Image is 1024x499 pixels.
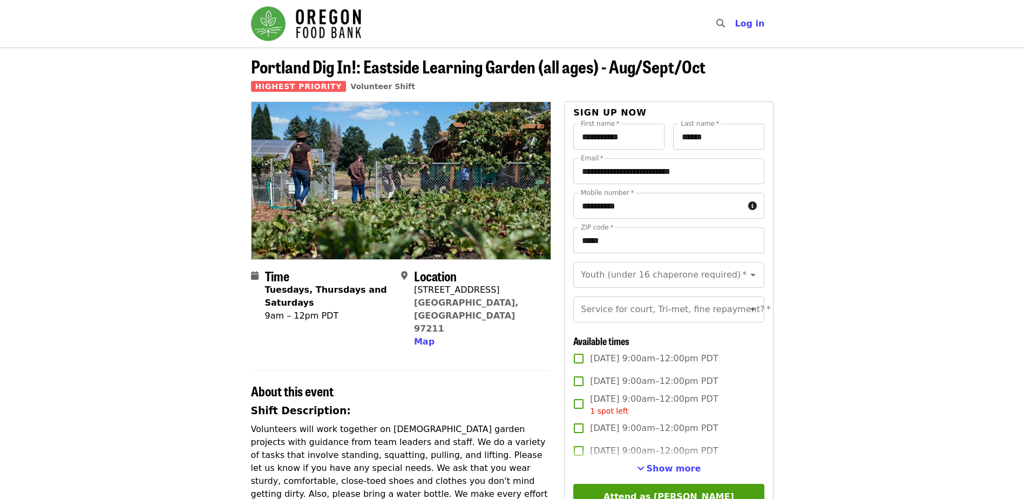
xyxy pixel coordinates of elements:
label: Last name [681,120,719,127]
i: calendar icon [251,271,259,281]
strong: Shift Description: [251,405,351,416]
strong: Tuesdays, Thursdays and Saturdays [265,285,387,308]
input: Email [573,158,764,184]
span: Show more [647,463,701,474]
span: About this event [251,381,334,400]
input: Search [731,11,740,37]
span: [DATE] 9:00am–12:00pm PDT [590,393,718,417]
i: map-marker-alt icon [401,271,408,281]
span: Map [414,336,435,347]
label: Mobile number [581,190,634,196]
label: ZIP code [581,224,613,231]
a: Volunteer Shift [350,82,415,91]
button: Open [745,302,761,317]
span: [DATE] 9:00am–12:00pm PDT [590,352,718,365]
img: Portland Dig In!: Eastside Learning Garden (all ages) - Aug/Sept/Oct organized by Oregon Food Bank [252,102,551,259]
input: Last name [673,124,764,150]
label: Email [581,155,603,161]
span: [DATE] 9:00am–12:00pm PDT [590,375,718,388]
input: ZIP code [573,227,764,253]
input: First name [573,124,664,150]
span: Sign up now [573,107,647,118]
button: See more timeslots [637,462,701,475]
span: [DATE] 9:00am–12:00pm PDT [590,422,718,435]
i: circle-info icon [748,201,757,211]
span: Location [414,266,457,285]
label: First name [581,120,620,127]
img: Oregon Food Bank - Home [251,6,361,41]
button: Map [414,335,435,348]
div: [STREET_ADDRESS] [414,284,542,296]
span: 1 spot left [590,407,628,415]
span: Time [265,266,289,285]
i: search icon [716,18,725,29]
button: Open [745,267,761,282]
span: Available times [573,334,629,348]
input: Mobile number [573,193,743,219]
a: [GEOGRAPHIC_DATA], [GEOGRAPHIC_DATA] 97211 [414,298,519,334]
span: Highest Priority [251,81,347,92]
span: Log in [735,18,764,29]
div: 9am – 12pm PDT [265,309,392,322]
button: Log in [726,13,773,35]
span: Portland Dig In!: Eastside Learning Garden (all ages) - Aug/Sept/Oct [251,53,706,79]
span: [DATE] 9:00am–12:00pm PDT [590,444,718,457]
